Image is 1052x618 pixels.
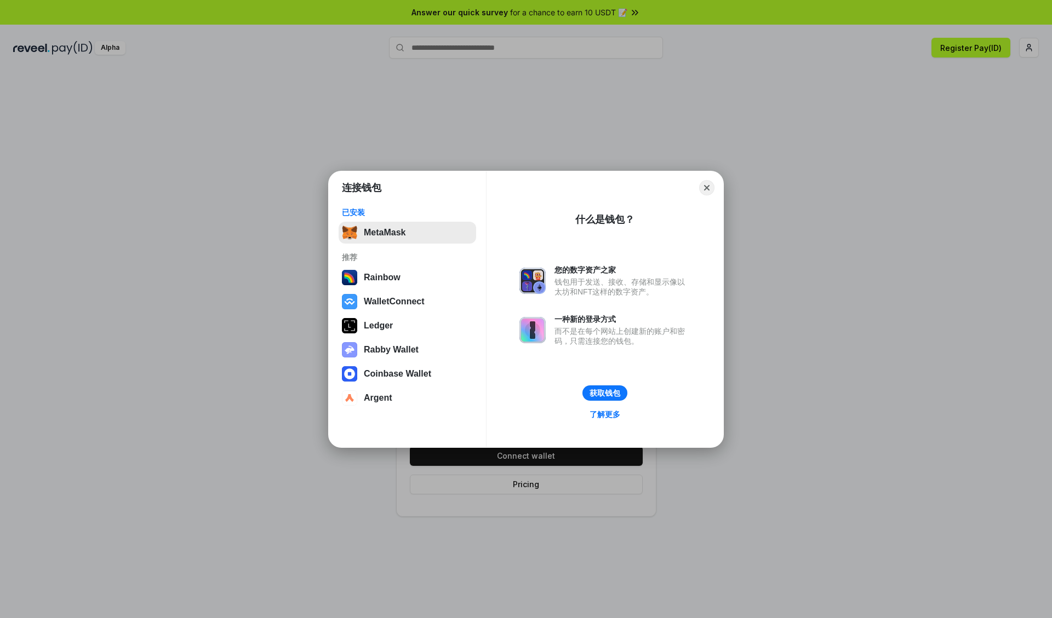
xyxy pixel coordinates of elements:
[364,273,401,282] div: Rainbow
[342,294,357,309] img: svg+xml,%3Csvg%20width%3D%2228%22%20height%3D%2228%22%20viewBox%3D%220%200%2028%2028%22%20fill%3D...
[342,342,357,357] img: svg+xml,%3Csvg%20xmlns%3D%22http%3A%2F%2Fwww.w3.org%2F2000%2Fsvg%22%20fill%3D%22none%22%20viewBox...
[339,387,476,409] button: Argent
[342,225,357,240] img: svg+xml,%3Csvg%20fill%3D%22none%22%20height%3D%2233%22%20viewBox%3D%220%200%2035%2033%22%20width%...
[519,317,546,343] img: svg+xml,%3Csvg%20xmlns%3D%22http%3A%2F%2Fwww.w3.org%2F2000%2Fsvg%22%20fill%3D%22none%22%20viewBox...
[342,181,381,194] h1: 连接钱包
[590,409,620,419] div: 了解更多
[364,297,425,307] div: WalletConnect
[699,180,714,195] button: Close
[339,291,476,313] button: WalletConnect
[590,388,620,398] div: 获取钱包
[342,318,357,333] img: svg+xml,%3Csvg%20xmlns%3D%22http%3A%2F%2Fwww.w3.org%2F2000%2Fsvg%22%20width%3D%2228%22%20height%3...
[342,252,473,262] div: 推荐
[339,267,476,288] button: Rainbow
[554,326,690,346] div: 而不是在每个网站上创建新的账户和密码，只需连接您的钱包。
[554,265,690,275] div: 您的数字资产之家
[364,393,392,403] div: Argent
[364,228,405,238] div: MetaMask
[554,277,690,297] div: 钱包用于发送、接收、存储和显示像以太坊和NFT这样的数字资产。
[519,268,546,294] img: svg+xml,%3Csvg%20xmlns%3D%22http%3A%2F%2Fwww.w3.org%2F2000%2Fsvg%22%20fill%3D%22none%22%20viewBox...
[342,390,357,406] img: svg+xml,%3Csvg%20width%3D%2228%22%20height%3D%2228%22%20viewBox%3D%220%200%2028%2028%22%20fill%3D...
[582,385,627,401] button: 获取钱包
[339,339,476,361] button: Rabby Wallet
[575,213,634,226] div: 什么是钱包？
[364,321,393,331] div: Ledger
[342,207,473,217] div: 已安装
[342,270,357,285] img: svg+xml,%3Csvg%20width%3D%22120%22%20height%3D%22120%22%20viewBox%3D%220%200%20120%20120%22%20fil...
[339,222,476,244] button: MetaMask
[364,369,431,379] div: Coinbase Wallet
[364,345,419,355] div: Rabby Wallet
[339,363,476,385] button: Coinbase Wallet
[339,315,476,337] button: Ledger
[583,407,627,421] a: 了解更多
[342,366,357,382] img: svg+xml,%3Csvg%20width%3D%2228%22%20height%3D%2228%22%20viewBox%3D%220%200%2028%2028%22%20fill%3D...
[554,314,690,324] div: 一种新的登录方式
